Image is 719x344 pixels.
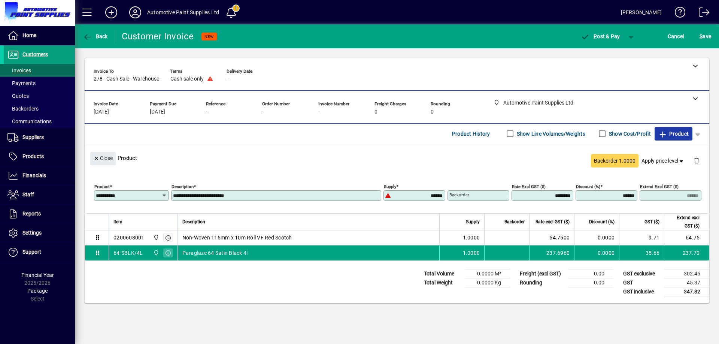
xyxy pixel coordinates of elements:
app-page-header-button: Delete [688,157,706,164]
button: Backorder 1.0000 [591,154,638,168]
span: 0 [374,109,377,115]
label: Show Cost/Profit [607,130,651,138]
div: 64.7500 [534,234,570,241]
span: [DATE] [94,109,109,115]
span: Package [27,288,48,294]
button: Apply price level [638,154,688,168]
div: Product [85,144,709,172]
div: 237.6960 [534,249,570,257]
mat-label: Product [94,184,110,189]
a: Logout [693,1,710,26]
mat-label: Discount (%) [576,184,600,189]
td: 9.71 [619,230,664,245]
a: Financials [4,166,75,185]
td: 0.0000 [574,245,619,260]
span: Backorders [7,106,39,112]
div: Automotive Paint Supplies Ltd [147,6,219,18]
span: - [318,109,320,115]
span: Automotive Paint Supplies Ltd [151,233,160,242]
span: - [206,109,207,115]
button: Close [90,152,116,165]
span: Invoices [7,67,31,73]
span: S [700,33,703,39]
span: 278 - Cash Sale - Warehouse [94,76,159,82]
mat-label: Rate excl GST ($) [512,184,546,189]
button: Back [81,30,110,43]
button: Product [655,127,692,141]
a: Suppliers [4,128,75,147]
td: 237.70 [664,245,709,260]
span: ave [700,30,711,42]
span: Apply price level [641,157,685,165]
button: Cancel [666,30,686,43]
span: Financial Year [21,272,54,278]
span: Communications [7,118,52,124]
span: Rate excl GST ($) [536,218,570,226]
td: GST exclusive [619,269,664,278]
td: 0.0000 Kg [465,278,510,287]
span: Reports [22,211,41,217]
div: 0200608001 [113,234,145,241]
td: 0.00 [568,278,613,287]
td: Freight (excl GST) [516,269,568,278]
a: Backorders [4,102,75,115]
span: Settings [22,230,42,236]
button: Profile [123,6,147,19]
span: ost & Pay [581,33,620,39]
button: Add [99,6,123,19]
button: Product History [449,127,493,141]
span: P [594,33,597,39]
a: Invoices [4,64,75,77]
mat-label: Supply [384,184,396,189]
mat-label: Backorder [449,192,469,197]
a: Support [4,243,75,262]
button: Save [698,30,713,43]
td: GST [619,278,664,287]
a: Products [4,147,75,166]
a: Payments [4,77,75,90]
a: Staff [4,185,75,204]
span: - [227,76,228,82]
span: GST ($) [644,218,659,226]
span: Product History [452,128,490,140]
span: Product [658,128,689,140]
span: Description [182,218,205,226]
span: - [262,109,264,115]
span: Backorder [504,218,525,226]
td: GST inclusive [619,287,664,296]
span: Item [113,218,122,226]
a: Settings [4,224,75,242]
td: 35.66 [619,245,664,260]
span: Customers [22,51,48,57]
span: Support [22,249,41,255]
app-page-header-button: Back [75,30,116,43]
td: 45.37 [664,278,709,287]
a: Knowledge Base [669,1,686,26]
span: Quotes [7,93,29,99]
span: Extend excl GST ($) [669,214,700,230]
span: Automotive Paint Supplies Ltd [151,249,160,257]
div: Customer Invoice [122,30,194,42]
button: Delete [688,152,706,170]
td: 0.0000 [574,230,619,245]
span: 0 [431,109,434,115]
span: [DATE] [150,109,165,115]
a: Home [4,26,75,45]
span: Suppliers [22,134,44,140]
a: Reports [4,205,75,223]
a: Communications [4,115,75,128]
span: 1.0000 [463,234,480,241]
span: Discount (%) [589,218,615,226]
span: Paraglaze 64 Satin Black 4l [182,249,248,257]
span: Payments [7,80,36,86]
td: 302.45 [664,269,709,278]
td: Total Volume [420,269,465,278]
span: Supply [466,218,480,226]
span: 1.0000 [463,249,480,257]
span: Close [93,152,113,165]
td: 64.75 [664,230,709,245]
app-page-header-button: Close [88,155,118,162]
div: 64-SBLK/4L [113,249,143,257]
span: Back [83,33,108,39]
span: Staff [22,191,34,197]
